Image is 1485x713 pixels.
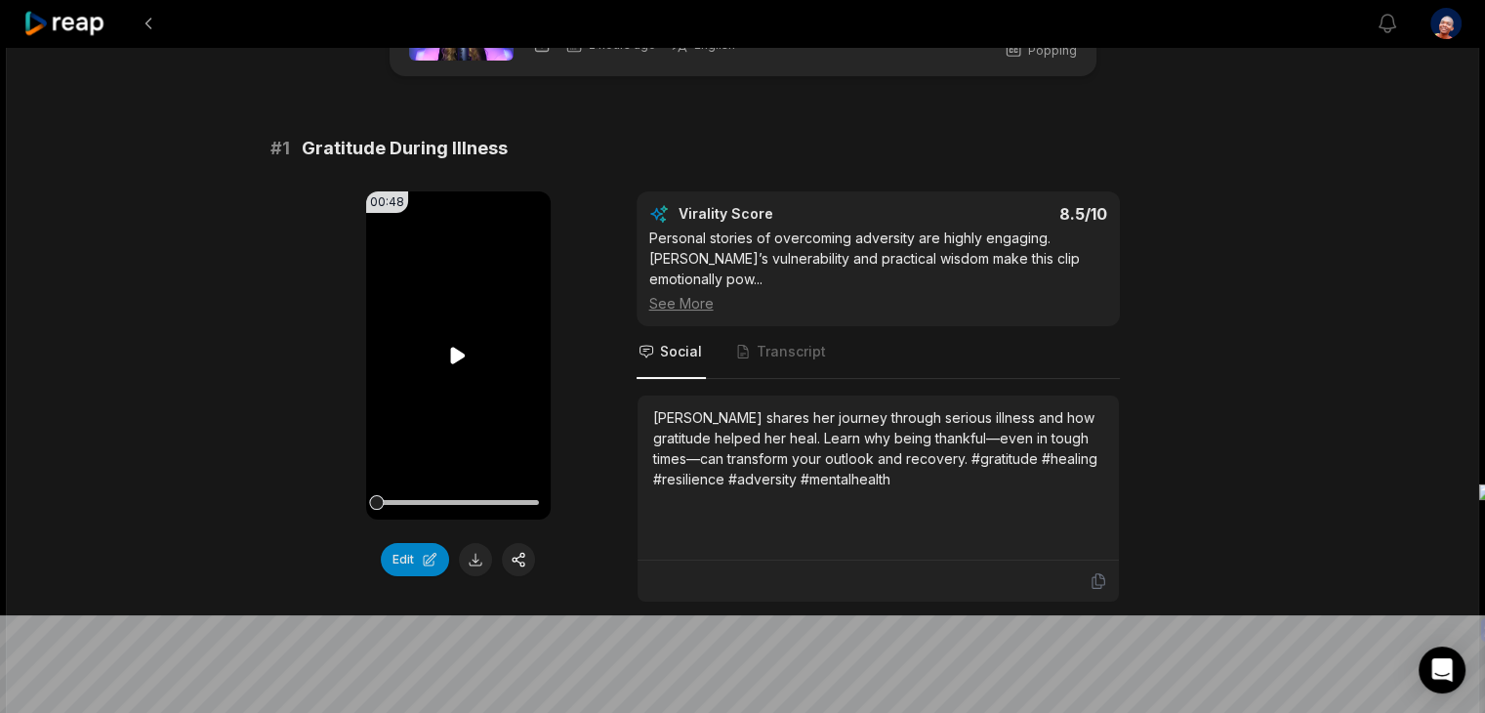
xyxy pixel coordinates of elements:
[637,326,1120,379] nav: Tabs
[757,342,826,361] span: Transcript
[381,543,449,576] button: Edit
[897,204,1107,224] div: 8.5 /10
[660,342,702,361] span: Social
[1419,647,1465,693] div: Open Intercom Messenger
[649,293,1107,314] div: See More
[1028,42,1077,60] span: Popping
[653,407,1103,489] div: [PERSON_NAME] shares her journey through serious illness and how gratitude helped her heal. Learn...
[649,228,1107,314] div: Personal stories of overcoming adversity are highly engaging. [PERSON_NAME]’s vulnerability and p...
[679,204,888,224] div: Virality Score
[302,135,508,162] span: Gratitude During Illness
[366,191,551,520] video: Your browser does not support mp4 format.
[270,135,290,162] span: # 1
